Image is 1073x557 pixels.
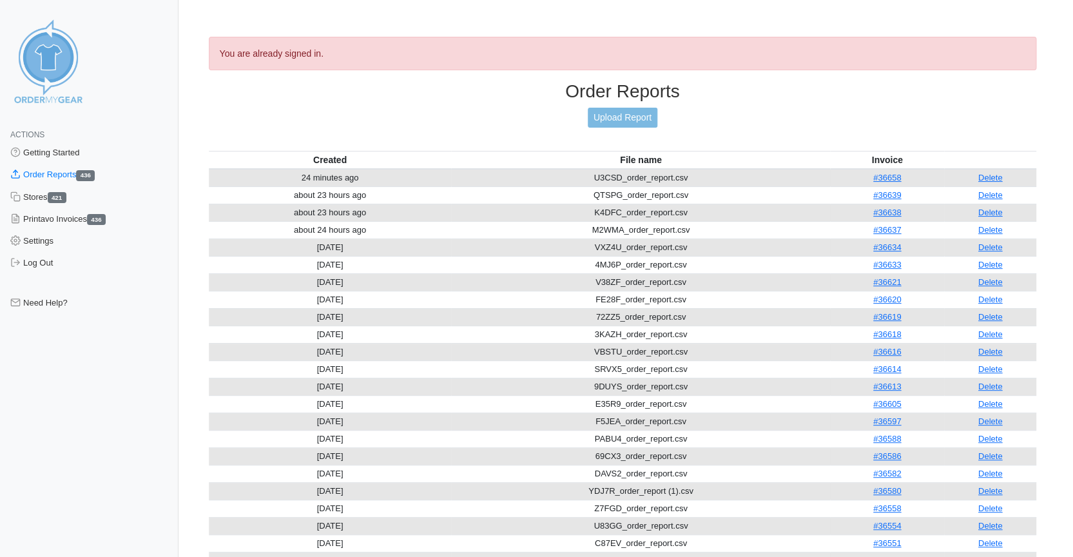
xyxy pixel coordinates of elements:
a: #36621 [873,277,901,287]
td: QTSPG_order_report.csv [451,186,830,204]
td: [DATE] [209,413,452,430]
a: #36658 [873,173,901,182]
a: Delete [978,521,1003,531]
a: Delete [978,416,1003,426]
td: [DATE] [209,343,452,360]
a: #36633 [873,260,901,269]
a: #36605 [873,399,901,409]
td: DAVS2_order_report.csv [451,465,830,482]
span: 436 [76,170,95,181]
td: YDJ7R_order_report (1).csv [451,482,830,500]
a: Delete [978,329,1003,339]
a: #36638 [873,208,901,217]
div: You are already signed in. [209,37,1037,70]
td: [DATE] [209,447,452,465]
a: #36558 [873,503,901,513]
h3: Order Reports [209,81,1037,103]
a: Delete [978,364,1003,374]
a: Delete [978,503,1003,513]
a: #36618 [873,329,901,339]
td: 72ZZ5_order_report.csv [451,308,830,326]
a: #36551 [873,538,901,548]
td: PABU4_order_report.csv [451,430,830,447]
a: Delete [978,242,1003,252]
td: 9DUYS_order_report.csv [451,378,830,395]
td: [DATE] [209,465,452,482]
td: Z7FGD_order_report.csv [451,500,830,517]
td: VXZ4U_order_report.csv [451,239,830,256]
td: C87EV_order_report.csv [451,534,830,552]
td: about 24 hours ago [209,221,452,239]
td: [DATE] [209,239,452,256]
a: Delete [978,277,1003,287]
a: #36616 [873,347,901,357]
td: 69CX3_order_report.csv [451,447,830,465]
a: Delete [978,451,1003,461]
a: #36582 [873,469,901,478]
td: [DATE] [209,395,452,413]
a: Delete [978,538,1003,548]
span: Actions [10,130,44,139]
td: [DATE] [209,326,452,343]
td: VBSTU_order_report.csv [451,343,830,360]
a: #36614 [873,364,901,374]
a: Delete [978,173,1003,182]
a: #36580 [873,486,901,496]
td: SRVX5_order_report.csv [451,360,830,378]
a: Upload Report [588,108,657,128]
a: Delete [978,469,1003,478]
td: 24 minutes ago [209,169,452,187]
td: M2WMA_order_report.csv [451,221,830,239]
td: E35R9_order_report.csv [451,395,830,413]
a: Delete [978,347,1003,357]
td: [DATE] [209,308,452,326]
a: Delete [978,399,1003,409]
td: F5JEA_order_report.csv [451,413,830,430]
a: #36619 [873,312,901,322]
td: U3CSD_order_report.csv [451,169,830,187]
td: [DATE] [209,430,452,447]
td: [DATE] [209,482,452,500]
td: [DATE] [209,517,452,534]
td: [DATE] [209,378,452,395]
td: V38ZF_order_report.csv [451,273,830,291]
a: #36588 [873,434,901,444]
a: #36613 [873,382,901,391]
a: #36586 [873,451,901,461]
th: Invoice [830,151,944,169]
a: #36639 [873,190,901,200]
td: U83GG_order_report.csv [451,517,830,534]
span: 436 [87,214,106,225]
td: 4MJ6P_order_report.csv [451,256,830,273]
a: #36620 [873,295,901,304]
a: Delete [978,225,1003,235]
a: Delete [978,260,1003,269]
td: [DATE] [209,534,452,552]
a: #36597 [873,416,901,426]
td: 3KAZH_order_report.csv [451,326,830,343]
th: Created [209,151,452,169]
a: #36634 [873,242,901,252]
td: about 23 hours ago [209,204,452,221]
td: [DATE] [209,500,452,517]
td: [DATE] [209,360,452,378]
td: about 23 hours ago [209,186,452,204]
th: File name [451,151,830,169]
a: #36637 [873,225,901,235]
a: Delete [978,382,1003,391]
td: [DATE] [209,256,452,273]
a: Delete [978,190,1003,200]
a: Delete [978,434,1003,444]
span: 421 [48,192,66,203]
a: Delete [978,312,1003,322]
td: [DATE] [209,291,452,308]
td: K4DFC_order_report.csv [451,204,830,221]
td: [DATE] [209,273,452,291]
a: Delete [978,486,1003,496]
a: #36554 [873,521,901,531]
a: Delete [978,208,1003,217]
a: Delete [978,295,1003,304]
td: FE28F_order_report.csv [451,291,830,308]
